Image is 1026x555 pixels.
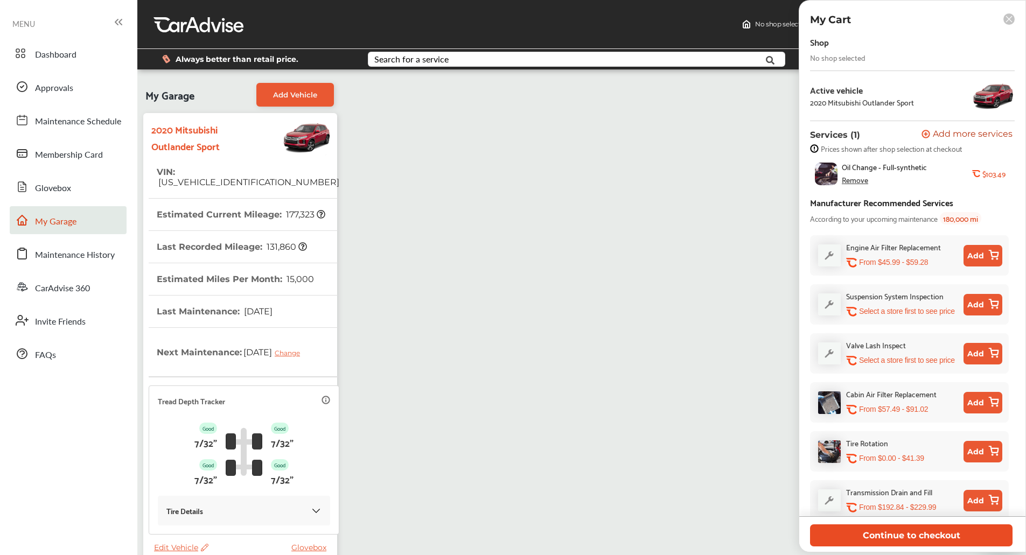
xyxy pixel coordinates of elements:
span: MENU [12,19,35,28]
div: Change [275,349,305,357]
img: Vehicle [247,118,332,156]
p: Select a store first to see price [859,306,955,317]
img: default_wrench_icon.d1a43860.svg [818,342,841,364]
a: Dashboard [10,39,127,67]
span: Approvals [35,81,73,95]
img: oil-change-thumb.jpg [815,163,837,185]
p: 7/32" [271,434,294,451]
div: Tire Rotation [846,437,888,449]
span: My Garage [145,83,194,107]
span: According to your upcoming maintenance [810,212,938,224]
div: Suspension System Inspection [846,290,944,302]
span: Oil Change - Full-synthetic [842,163,927,171]
th: VIN : [157,156,339,198]
button: Add more services [922,130,1013,140]
img: cabin-air-filter-replacement-thumb.jpg [818,391,841,414]
img: default_wrench_icon.d1a43860.svg [818,489,841,511]
span: Prices shown after shop selection at checkout [821,144,962,153]
span: Add more services [933,130,1013,140]
span: 15,000 [285,274,314,284]
p: From $45.99 - $59.28 [859,257,928,268]
th: Estimated Miles Per Month : [157,263,314,295]
p: Good [271,459,289,470]
span: Add Vehicle [273,90,317,99]
span: Maintenance History [35,248,115,262]
button: Add [964,294,1002,315]
span: 180,000 mi [940,212,981,224]
p: 7/32" [271,470,294,487]
div: Cabin Air Filter Replacement [846,388,937,400]
a: Approvals [10,73,127,101]
span: Invite Friends [35,315,86,329]
p: Services (1) [810,130,860,140]
span: Always better than retail price. [176,55,298,63]
span: Membership Card [35,148,103,162]
b: $103.49 [982,170,1006,178]
span: 131,860 [265,242,307,252]
div: Shop [810,34,829,49]
p: Select a store first to see price [859,355,955,366]
p: Tire Details [166,504,203,517]
p: 7/32" [194,470,217,487]
a: Invite Friends [10,306,127,334]
span: CarAdvise 360 [35,282,90,296]
button: Add [964,245,1002,266]
a: Membership Card [10,139,127,167]
span: Dashboard [35,48,76,62]
img: dollor_label_vector.a70140d1.svg [162,54,170,64]
a: Add Vehicle [256,83,334,107]
img: header-home-logo.8d720a4f.svg [742,20,751,29]
img: 13983_st0640_046.jpg [972,80,1015,112]
div: 2020 Mitsubishi Outlander Sport [810,98,914,107]
a: Maintenance Schedule [10,106,127,134]
p: Good [271,423,289,434]
button: Add [964,441,1002,462]
span: [US_VEHICLE_IDENTIFICATION_NUMBER] [157,177,339,187]
div: Active vehicle [810,85,914,95]
p: From $0.00 - $41.39 [859,453,924,463]
img: tire-rotation-thumb.jpg [818,440,841,463]
span: No shop selected [755,20,808,29]
img: default_wrench_icon.d1a43860.svg [818,244,841,266]
img: tire_track_logo.b900bcbc.svg [226,427,262,476]
a: CarAdvise 360 [10,273,127,301]
div: Transmission Drain and Fill [846,486,932,498]
th: Estimated Current Mileage : [157,199,325,230]
p: 7/32" [194,434,217,451]
button: Add [964,490,1002,511]
span: My Garage [35,215,76,229]
p: Tread Depth Tracker [158,395,225,407]
img: KOKaJQAAAABJRU5ErkJggg== [311,505,322,516]
p: My Cart [810,13,851,26]
div: Engine Air Filter Replacement [846,241,941,253]
a: Maintenance History [10,240,127,268]
div: No shop selected [810,53,866,62]
th: Last Maintenance : [157,296,273,327]
th: Last Recorded Mileage : [157,231,307,263]
button: Add [964,343,1002,364]
a: FAQs [10,340,127,368]
a: Glovebox [291,543,332,552]
span: Maintenance Schedule [35,115,121,129]
span: Edit Vehicle [154,543,208,552]
img: info-strock.ef5ea3fe.svg [810,144,819,153]
span: [DATE] [242,339,308,366]
span: [DATE] [242,306,273,317]
th: Next Maintenance : [157,328,308,376]
span: FAQs [35,348,56,362]
p: Good [199,459,217,470]
span: Glovebox [35,181,71,195]
div: Remove [842,175,868,184]
button: Add [964,392,1002,413]
strong: 2020 Mitsubishi Outlander Sport [151,121,247,154]
img: default_wrench_icon.d1a43860.svg [818,293,841,315]
a: My Garage [10,206,127,234]
p: From $57.49 - $91.02 [859,404,928,415]
button: Continue to checkout [810,524,1013,546]
a: Add more services [922,130,1015,140]
div: Search for a service [374,55,449,64]
a: Glovebox [10,173,127,201]
p: Good [199,423,217,434]
span: 177,323 [284,209,325,220]
p: From $192.84 - $229.99 [859,502,936,512]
